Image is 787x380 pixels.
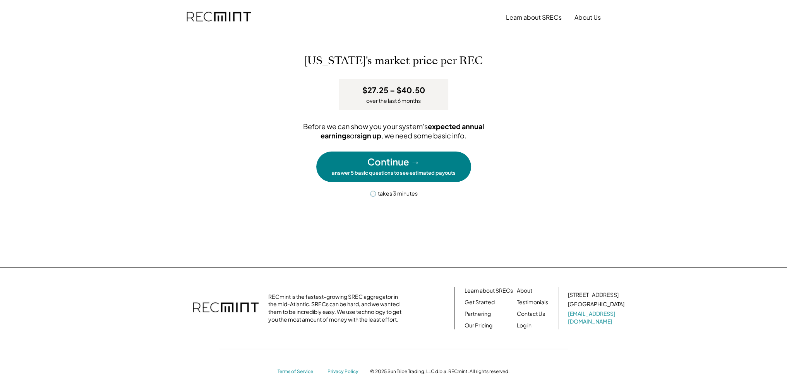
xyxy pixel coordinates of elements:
[268,293,406,323] div: RECmint is the fastest-growing SREC aggregator in the mid-Atlantic. SRECs can be hard, and we wan...
[517,298,548,306] a: Testimonials
[506,10,562,25] button: Learn about SRECs
[568,310,626,325] a: [EMAIL_ADDRESS][DOMAIN_NAME]
[370,368,509,375] div: © 2025 Sun Tribe Trading, LLC d.b.a. RECmint. All rights reserved.
[367,155,420,169] div: Continue →
[574,10,601,25] button: About Us
[187,4,251,31] img: recmint-logotype%403x.png
[517,287,532,295] a: About
[321,122,485,140] strong: expected annual earnings
[357,131,381,140] strong: sign up
[465,298,495,306] a: Get Started
[227,55,560,68] h2: [US_STATE]'s market price per REC
[193,295,259,322] img: recmint-logotype%403x.png
[465,310,491,318] a: Partnering
[465,322,492,329] a: Our Pricing
[568,291,619,299] div: [STREET_ADDRESS]
[366,97,421,105] div: over the last 6 months
[517,310,545,318] a: Contact Us
[568,300,624,308] div: [GEOGRAPHIC_DATA]
[278,122,510,140] div: Before we can show you your system's or , we need some basic info.
[362,85,425,95] h3: $27.25 – $40.50
[517,322,532,329] a: Log in
[332,170,456,176] div: answer 5 basic questions to see estimated payouts
[327,368,362,375] a: Privacy Policy
[465,287,513,295] a: Learn about SRECs
[278,368,320,375] a: Terms of Service
[370,188,418,198] div: 🕒 takes 3 minutes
